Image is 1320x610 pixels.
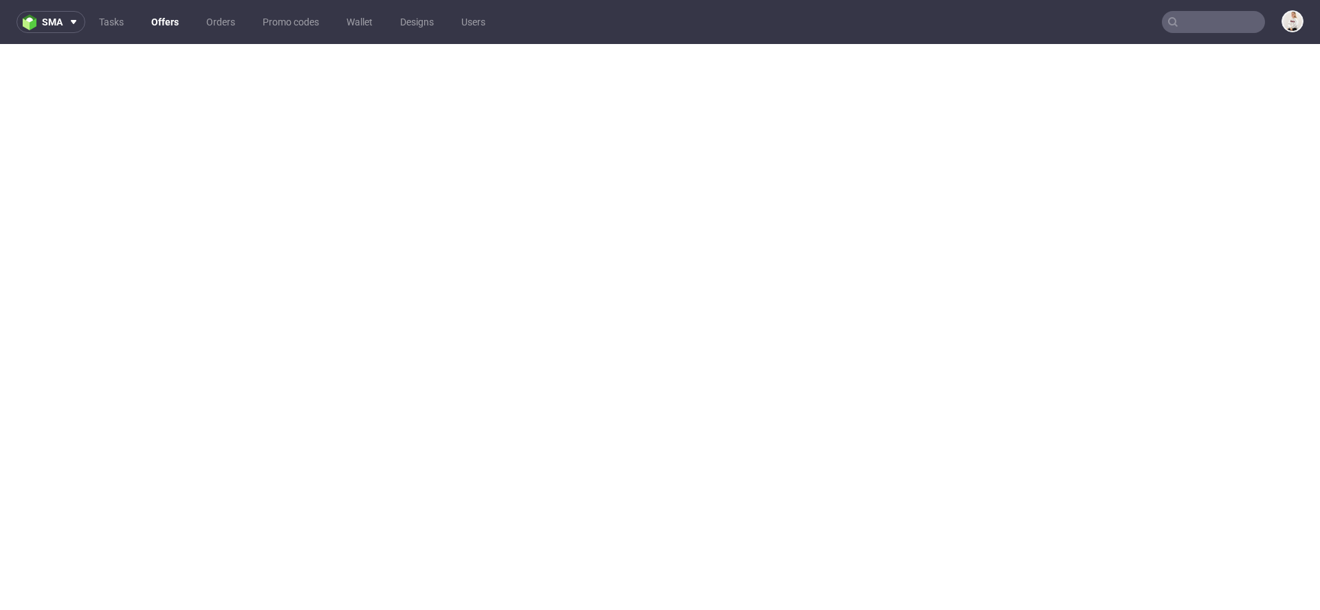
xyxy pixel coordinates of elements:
a: Designs [392,11,442,33]
a: Users [453,11,494,33]
img: Mari Fok [1283,12,1302,31]
a: Wallet [338,11,381,33]
img: logo [23,14,42,30]
button: sma [16,11,85,33]
a: Orders [198,11,243,33]
span: sma [42,17,63,27]
a: Promo codes [254,11,327,33]
a: Tasks [91,11,132,33]
a: Offers [143,11,187,33]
